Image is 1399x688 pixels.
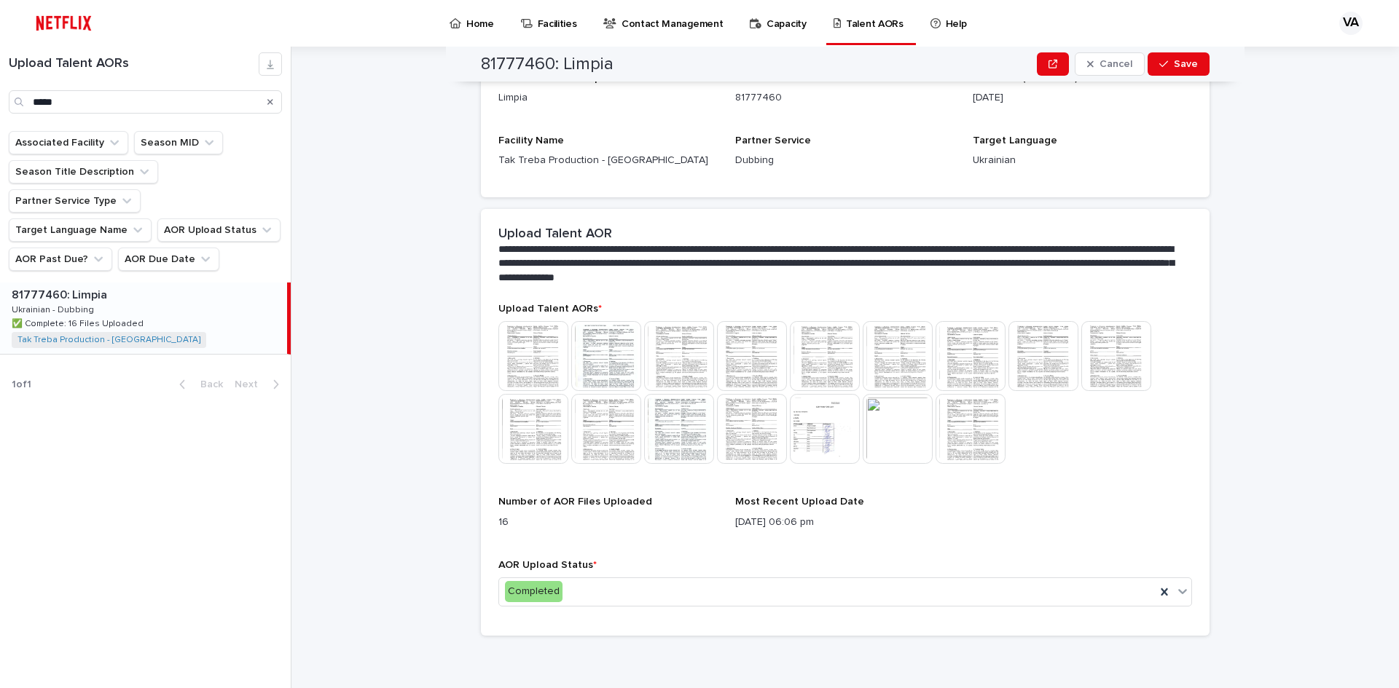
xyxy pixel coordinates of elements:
img: ifQbXi3ZQGMSEF7WDB7W [29,9,98,38]
button: AOR Upload Status [157,218,281,242]
p: Ukrainian - Dubbing [12,302,97,315]
p: Ukrainian [973,153,1192,168]
p: 16 [498,515,718,530]
button: AOR Due Date [118,248,219,271]
span: Facility Name [498,135,564,146]
span: Number of AOR Files Uploaded [498,497,652,507]
p: 81777460: Limpia [12,285,110,302]
span: Most Recent Upload Date [735,497,864,507]
span: AOR Upload Status [498,560,597,570]
button: Season MID [134,131,223,154]
button: Target Language Name [9,218,152,242]
p: Limpia [498,90,718,106]
span: Season Title Description [498,73,620,83]
button: Partner Service Type [9,189,141,213]
div: Completed [505,581,563,602]
button: Back [168,378,229,391]
p: ✅ Complete: 16 Files Uploaded [12,316,146,329]
button: Season Title Description [9,160,158,183]
p: Tak Treba Production - [GEOGRAPHIC_DATA] [498,153,718,168]
h2: 81777460: Limpia [481,54,614,75]
p: [DATE] 06:06 pm [735,515,955,530]
p: [DATE] [973,90,1192,106]
button: Cancel [1075,52,1145,76]
span: Save [1174,59,1198,69]
button: Save [1148,52,1210,76]
button: AOR Past Due? [9,248,112,271]
p: 81777460 [735,90,955,106]
h2: Upload Talent AOR [498,226,612,242]
span: Upload Talent AORs [498,304,602,314]
span: Season Movie ID [735,73,817,83]
span: Target Language [973,135,1057,146]
span: Cancel [1100,59,1132,69]
span: Back [192,379,223,390]
a: Tak Treba Production - [GEOGRAPHIC_DATA] [17,335,200,345]
div: VA [1339,12,1363,35]
input: Search [9,90,282,114]
p: Dubbing [735,153,955,168]
h1: Upload Talent AORs [9,56,259,72]
span: Due Date (GMT/UTC) [973,73,1078,83]
span: Partner Service [735,135,811,146]
button: Associated Facility [9,131,128,154]
span: Next [235,379,267,390]
button: Next [229,378,291,391]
